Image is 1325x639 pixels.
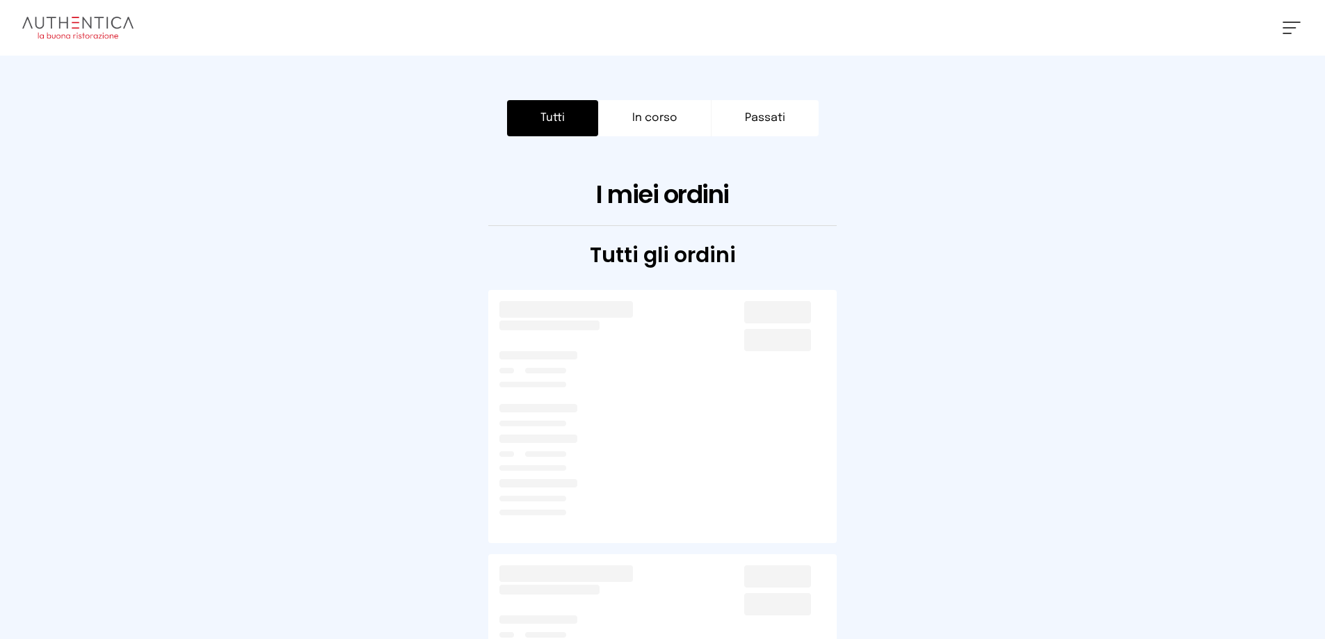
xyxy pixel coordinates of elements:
h1: I miei ordini [140,181,1186,209]
button: Passati [712,100,819,136]
h2: Tutti gli ordini [140,243,1186,268]
button: Tutti [507,100,598,136]
img: logo.8f33a47.png [22,17,134,39]
button: In corso [598,100,712,136]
